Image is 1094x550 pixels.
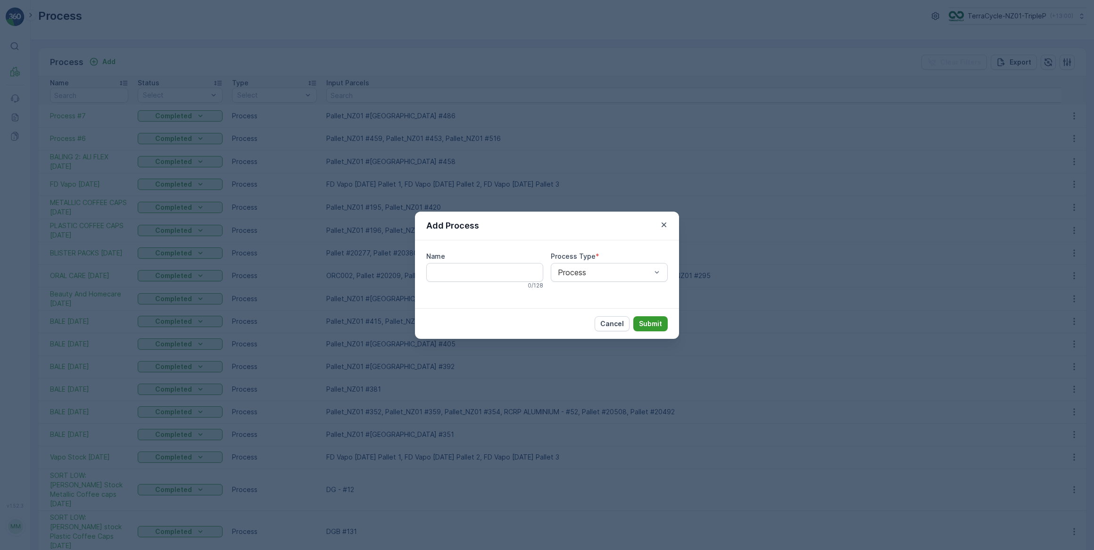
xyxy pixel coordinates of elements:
p: 0 / 128 [528,282,543,289]
p: Submit [639,319,662,328]
p: Add Process [426,219,479,232]
button: Submit [633,316,668,331]
label: Process Type [551,252,596,260]
label: Name [426,252,445,260]
p: Cancel [600,319,624,328]
button: Cancel [595,316,630,331]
